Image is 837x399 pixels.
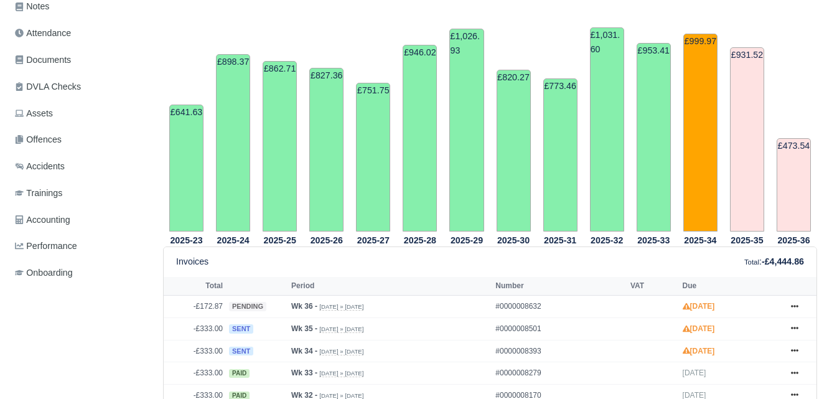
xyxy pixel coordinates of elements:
th: 2025-35 [724,232,770,247]
td: £473.54 [777,138,811,232]
span: Accidents [15,159,65,174]
td: £751.75 [356,83,390,232]
td: -£172.87 [164,296,226,318]
strong: Wk 33 - [291,368,317,377]
h6: Invoices [176,256,208,267]
a: DVLA Checks [10,75,148,99]
span: sent [229,347,253,356]
th: Total [164,277,226,296]
a: Onboarding [10,261,148,285]
td: £641.63 [169,105,203,232]
td: £820.27 [497,70,531,232]
th: 2025-25 [256,232,303,247]
td: #0000008279 [492,362,627,385]
td: £999.97 [683,34,718,232]
th: 2025-27 [350,232,396,247]
td: £1,026.93 [449,29,484,232]
th: 2025-28 [396,232,443,247]
a: Attendance [10,21,148,45]
a: Documents [10,48,148,72]
th: 2025-33 [630,232,677,247]
th: 2025-32 [584,232,630,247]
th: Period [288,277,492,296]
small: [DATE] » [DATE] [319,348,363,355]
a: Accounting [10,208,148,232]
span: Accounting [15,213,70,227]
small: [DATE] » [DATE] [319,303,363,311]
strong: Wk 35 - [291,324,317,333]
td: £898.37 [216,54,250,232]
td: -£333.00 [164,317,226,340]
th: 2025-30 [490,232,537,247]
span: Documents [15,53,71,67]
td: #0000008632 [492,296,627,318]
th: 2025-36 [770,232,817,247]
span: Performance [15,239,77,253]
th: 2025-29 [443,232,490,247]
span: paid [229,369,250,378]
span: Offences [15,133,62,147]
strong: Wk 36 - [291,302,317,311]
span: Trainings [15,186,62,200]
td: £773.46 [543,78,577,232]
iframe: Chat Widget [613,255,837,399]
small: [DATE] » [DATE] [319,370,363,377]
a: Trainings [10,181,148,205]
th: 2025-23 [163,232,210,247]
td: £1,031.60 [590,27,624,232]
th: 2025-24 [210,232,256,247]
td: £827.36 [309,68,344,232]
th: 2025-31 [537,232,584,247]
span: Attendance [15,26,71,40]
td: #0000008501 [492,317,627,340]
a: Offences [10,128,148,152]
th: Number [492,277,627,296]
td: -£333.00 [164,340,226,362]
span: DVLA Checks [15,80,81,94]
td: #0000008393 [492,340,627,362]
span: sent [229,324,253,334]
span: pending [229,302,266,311]
td: £931.52 [730,47,764,232]
td: £862.71 [263,61,297,232]
strong: Wk 34 - [291,347,317,355]
td: £946.02 [403,45,437,232]
span: Assets [15,106,53,121]
span: Onboarding [15,266,73,280]
a: Accidents [10,154,148,179]
th: 2025-26 [303,232,350,247]
td: -£333.00 [164,362,226,385]
a: Assets [10,101,148,126]
td: £953.41 [637,43,671,232]
a: Performance [10,234,148,258]
th: 2025-34 [677,232,724,247]
small: [DATE] » [DATE] [319,326,363,333]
